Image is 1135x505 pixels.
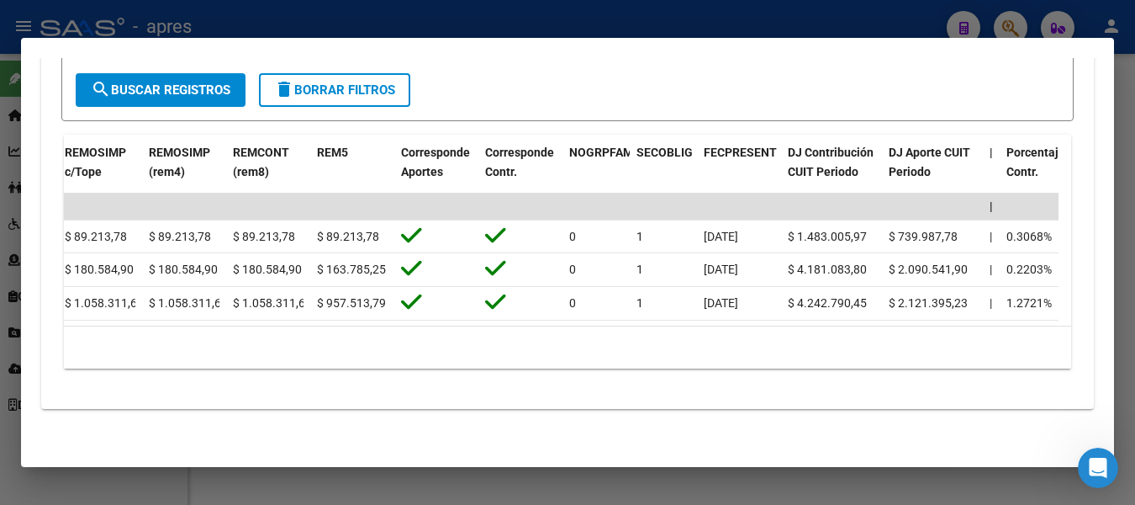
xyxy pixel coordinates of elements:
span: $ 4.242.790,45 [788,296,867,310]
span: 1 [636,296,643,310]
span: | [990,296,992,310]
span: DJ Contribución CUIT Periodo [788,146,874,178]
span: 0 [569,230,576,243]
span: REM5 [317,146,348,159]
span: Borrar Filtros [274,82,395,98]
button: Buscar Registros [76,73,245,107]
span: 1 [636,230,643,243]
datatable-header-cell: REMOSIMP c/Tope [58,135,142,209]
span: $ 180.584,90 [233,263,302,276]
span: | [990,263,992,276]
span: $ 4.181.083,80 [788,263,867,276]
span: Buscar Registros [91,82,230,98]
span: $ 180.584,90 [65,263,134,276]
span: [DATE] [704,230,738,243]
span: $ 163.785,25 [317,263,386,276]
mat-icon: search [91,79,111,99]
span: | [990,146,993,159]
datatable-header-cell: | [983,135,1000,209]
span: REMOSIMP (rem4) [149,146,210,178]
span: [DATE] [704,296,738,310]
span: Porcentaje Contr. [1006,146,1065,178]
span: $ 1.058.311,69 [65,296,144,310]
datatable-header-cell: Corresponde Aportes [394,135,478,209]
span: [DATE] [704,263,738,276]
span: $ 1.483.005,97 [788,230,867,243]
span: $ 89.213,78 [317,230,379,243]
span: $ 957.513,79 [317,296,386,310]
datatable-header-cell: REMOSIMP (rem4) [142,135,226,209]
span: | [990,230,992,243]
span: $ 2.121.395,23 [889,296,968,310]
mat-icon: delete [274,79,294,99]
button: Borrar Filtros [259,73,410,107]
span: REMCONT (rem8) [233,146,289,178]
span: 1 [636,263,643,276]
span: NOGRPFAM [569,146,633,159]
span: 1.2721% [1006,296,1052,310]
span: REMOSIMP c/Tope [65,146,126,178]
datatable-header-cell: SECOBLIG [630,135,697,209]
span: $ 739.987,78 [889,230,958,243]
span: | [990,199,993,213]
span: $ 89.213,78 [149,230,211,243]
span: 0 [569,296,576,310]
datatable-header-cell: REM5 [310,135,394,209]
span: $ 89.213,78 [233,230,295,243]
span: DJ Aporte CUIT Periodo [889,146,970,178]
datatable-header-cell: REMCONT (rem8) [226,135,310,209]
span: 0 [569,263,576,276]
span: FECPRESENT [704,146,777,159]
datatable-header-cell: NOGRPFAM [562,135,630,209]
span: $ 1.058.311,69 [233,296,312,310]
datatable-header-cell: Corresponde Contr. [478,135,562,209]
span: $ 2.090.541,90 [889,263,968,276]
span: $ 180.584,90 [149,263,218,276]
span: SECOBLIG [636,146,693,159]
datatable-header-cell: Porcentaje Contr. [1000,135,1084,209]
span: 0.3068% [1006,230,1052,243]
span: 0.2203% [1006,263,1052,276]
datatable-header-cell: FECPRESENT [697,135,781,209]
span: $ 89.213,78 [65,230,127,243]
span: $ 1.058.311,69 [149,296,228,310]
span: Corresponde Aportes [401,146,470,178]
datatable-header-cell: DJ Contribución CUIT Periodo [781,135,882,209]
datatable-header-cell: DJ Aporte CUIT Periodo [882,135,983,209]
span: Corresponde Contr. [485,146,554,178]
iframe: Intercom live chat [1078,448,1118,488]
